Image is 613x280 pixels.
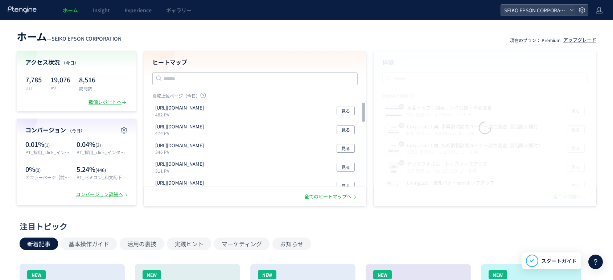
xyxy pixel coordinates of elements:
[25,58,128,66] h4: アクセス状況
[120,238,164,250] button: 活用の裏技
[155,161,204,168] p: https://corporate.epson/ja/about/network/
[95,166,106,173] span: (446)
[35,166,41,173] span: (0)
[25,74,42,85] p: 7,785
[63,7,78,14] span: ホーム
[167,238,211,250] button: 実践ヒント
[20,238,58,250] button: 新着記事
[337,107,355,115] button: 見る
[77,165,128,174] p: 5.24%
[155,142,204,149] p: https://corporate.epson/en/
[214,238,270,250] button: マーケティング
[92,7,110,14] span: Insight
[52,35,122,42] span: SEIKO EPSON CORPORATION
[502,5,567,16] span: SEIKO EPSON CORPORATION
[27,270,46,279] div: NEW
[152,92,358,102] p: 閲覧上位ページ（今日）
[341,182,350,190] span: 見る
[50,85,70,91] p: PV
[79,74,95,85] p: 8,516
[67,127,85,133] span: （今日）
[152,58,358,66] h4: ヒートマップ
[25,165,73,174] p: 0%
[341,107,350,115] span: 見る
[77,149,128,155] p: PT_採用_click_インターンシップ2025Entry
[20,221,590,232] div: 注目トピック
[89,99,128,106] div: 数値レポートへ
[341,163,350,172] span: 見る
[25,149,73,155] p: PT_採用_click_インターンシップ2025Mypage
[155,130,207,136] p: 474 PV
[61,59,79,66] span: （今日）
[17,29,47,44] span: ホーム
[155,149,207,155] p: 346 PV
[155,180,204,186] p: https://store.orient-watch.com/collections/all
[337,144,355,153] button: 見る
[61,238,117,250] button: 基本操作ガイド
[155,111,207,118] p: 482 PV
[124,7,152,14] span: Experience
[373,270,392,279] div: NEW
[155,123,204,130] p: https://corporate.epson/ja/about/
[510,37,560,43] p: 現在のプラン： Premium
[155,104,204,111] p: https://corporate.epson/ja/
[541,257,577,265] span: スタートガイド
[79,85,95,91] p: 訪問数
[258,270,276,279] div: NEW
[95,141,101,148] span: (3)
[166,7,192,14] span: ギャラリー
[25,174,73,180] p: オファーページ【前後見る用】
[341,144,350,153] span: 見る
[50,74,70,85] p: 19,076
[17,29,122,44] div: —
[143,270,161,279] div: NEW
[341,125,350,134] span: 見る
[337,125,355,134] button: 見る
[25,85,42,91] p: UU
[304,193,358,200] div: 全てのヒートマップへ
[44,141,50,148] span: (1)
[77,140,128,149] p: 0.04%
[489,270,507,279] div: NEW
[337,182,355,190] button: 見る
[25,140,73,149] p: 0.01%
[77,174,128,180] p: PT_セミコン_和文配下
[337,163,355,172] button: 見る
[76,191,129,198] div: コンバージョン詳細へ
[155,186,207,193] p: 299 PV
[272,238,311,250] button: お知らせ
[563,37,596,44] div: アップグレード
[155,168,207,174] p: 311 PV
[25,126,128,134] h4: コンバージョン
